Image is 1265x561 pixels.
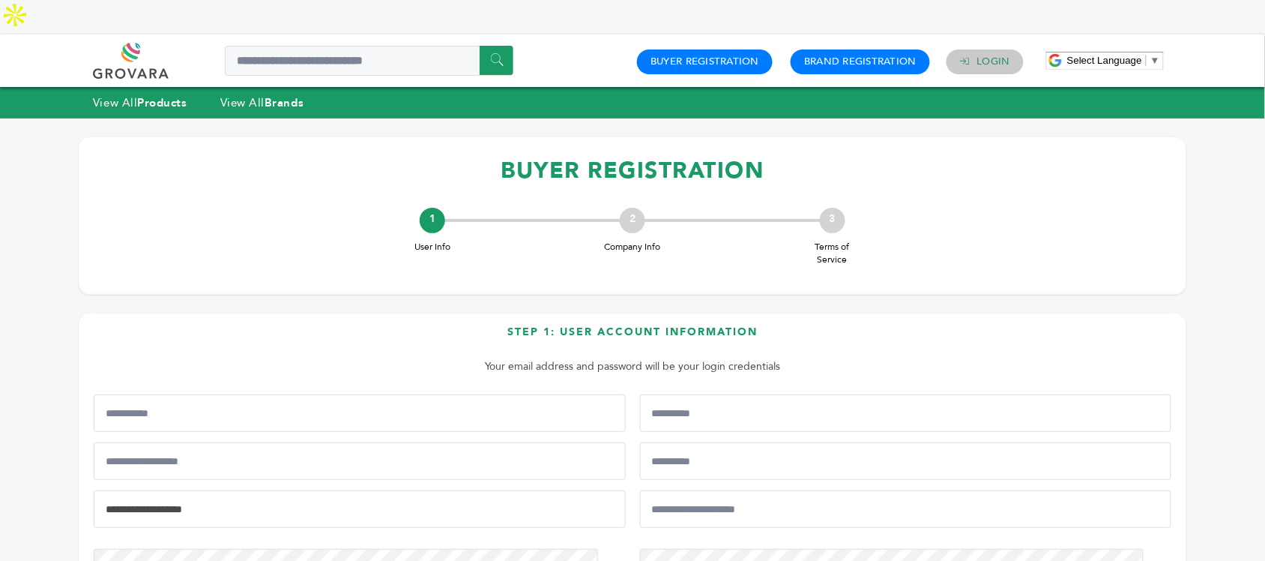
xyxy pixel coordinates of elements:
[1067,55,1160,66] a: Select Language​
[94,442,626,480] input: Mobile Phone Number
[94,394,626,432] input: First Name*
[1067,55,1142,66] span: Select Language
[977,55,1010,68] a: Login
[220,95,304,110] a: View AllBrands
[603,241,662,253] span: Company Info
[94,148,1171,193] h1: BUYER REGISTRATION
[803,241,863,266] span: Terms of Service
[265,95,304,110] strong: Brands
[93,95,187,110] a: View AllProducts
[225,46,513,76] input: Search a product or brand...
[420,208,445,233] div: 1
[1150,55,1160,66] span: ▼
[137,95,187,110] strong: Products
[1146,55,1147,66] span: ​
[94,490,626,528] input: Email Address*
[640,490,1172,528] input: Confirm Email Address*
[101,358,1164,376] p: Your email address and password will be your login credentials
[620,208,645,233] div: 2
[804,55,917,68] a: Brand Registration
[640,394,1172,432] input: Last Name*
[820,208,845,233] div: 3
[650,55,759,68] a: Buyer Registration
[640,442,1172,480] input: Job Title*
[94,325,1171,351] h3: Step 1: User Account Information
[402,241,462,253] span: User Info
